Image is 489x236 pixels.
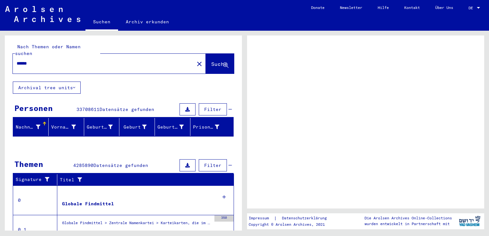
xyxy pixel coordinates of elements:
a: Archiv erkunden [118,14,177,29]
mat-header-cell: Prisoner # [190,118,233,136]
mat-header-cell: Geburtsname [84,118,120,136]
a: Impressum [249,215,274,222]
span: DE [469,6,476,10]
div: Geburtsdatum [157,122,192,132]
div: | [249,215,334,222]
div: Geburtsdatum [157,124,184,130]
div: Nachname [16,122,48,132]
span: Datensätze gefunden [100,106,154,112]
mat-header-cell: Geburt‏ [119,118,155,136]
div: Signature [16,175,59,185]
p: wurden entwickelt in Partnerschaft mit [365,221,452,227]
div: Titel [60,175,228,185]
mat-label: Nach Themen oder Namen suchen [15,44,81,56]
div: Signature [16,176,52,183]
div: Vorname [51,122,84,132]
div: Geburtsname [87,122,121,132]
div: Globale Findmittel > Zentrale Namenkartei > Karteikarten, die im Rahmen der sequentiellen Massend... [62,220,211,229]
span: Filter [204,106,221,112]
img: yv_logo.png [458,213,482,229]
img: Arolsen_neg.svg [5,6,80,22]
div: Prisoner # [193,122,227,132]
mat-header-cell: Nachname [13,118,49,136]
p: Die Arolsen Archives Online-Collections [365,215,452,221]
a: Suchen [85,14,118,31]
mat-header-cell: Geburtsdatum [155,118,190,136]
div: Prisoner # [193,124,219,130]
button: Suche [206,54,234,74]
td: 0 [13,185,57,215]
span: Suche [211,61,227,67]
div: Themen [14,158,43,170]
div: Geburt‏ [122,124,147,130]
div: Vorname [51,124,76,130]
mat-icon: close [196,60,203,68]
button: Filter [199,103,227,115]
div: Geburtsname [87,124,113,130]
button: Filter [199,159,227,171]
span: 33708611 [76,106,100,112]
div: 350 [214,215,234,222]
p: Copyright © Arolsen Archives, 2021 [249,222,334,227]
span: Filter [204,162,221,168]
mat-header-cell: Vorname [49,118,84,136]
div: Geburt‏ [122,122,155,132]
span: Datensätze gefunden [93,162,148,168]
a: Datenschutzerklärung [277,215,334,222]
div: Personen [14,102,53,114]
span: 4285890 [73,162,93,168]
div: Globale Findmittel [62,201,114,207]
button: Clear [193,57,206,70]
div: Nachname [16,124,40,130]
div: Titel [60,177,221,183]
button: Archival tree units [13,82,81,94]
